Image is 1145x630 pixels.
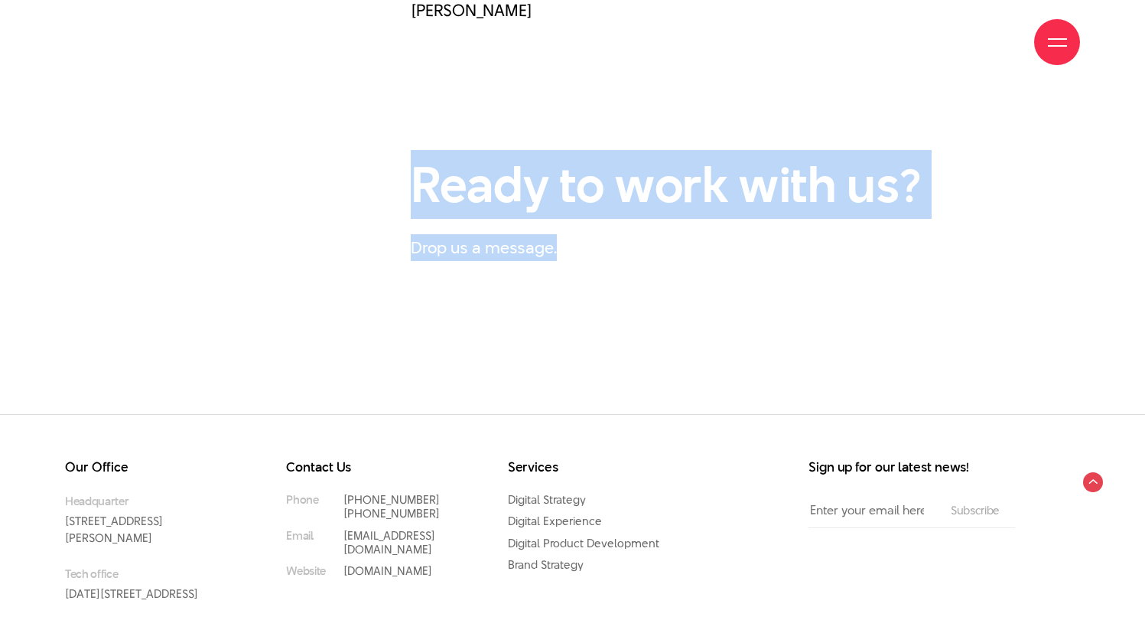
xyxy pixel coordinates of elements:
h2: Ready to work with us? [411,159,979,211]
h3: Sign up for our latest news! [808,461,1015,474]
p: [DATE][STREET_ADDRESS] [65,566,240,602]
a: Brand Strategy [508,557,584,573]
small: Headquarter [65,493,240,509]
a: Digital Strategy [508,491,586,508]
a: Digital Product Development [508,535,659,551]
h3: Services [508,461,683,474]
a: [DOMAIN_NAME] [343,563,432,579]
small: Phone [286,493,318,507]
h3: Contact Us [286,461,461,474]
small: Tech office [65,566,240,582]
input: Subscribe [946,504,1004,517]
a: [EMAIL_ADDRESS][DOMAIN_NAME] [343,527,435,557]
p: [STREET_ADDRESS][PERSON_NAME] [65,493,240,547]
small: Email [286,529,313,543]
a: [PHONE_NUMBER] [343,505,440,521]
a: Digital Experience [508,513,602,529]
a: [PHONE_NUMBER] [343,491,440,508]
input: Enter your email here [808,493,935,527]
small: Website [286,564,326,578]
h3: Our Office [65,461,240,474]
p: Drop us a message. [411,234,1080,261]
